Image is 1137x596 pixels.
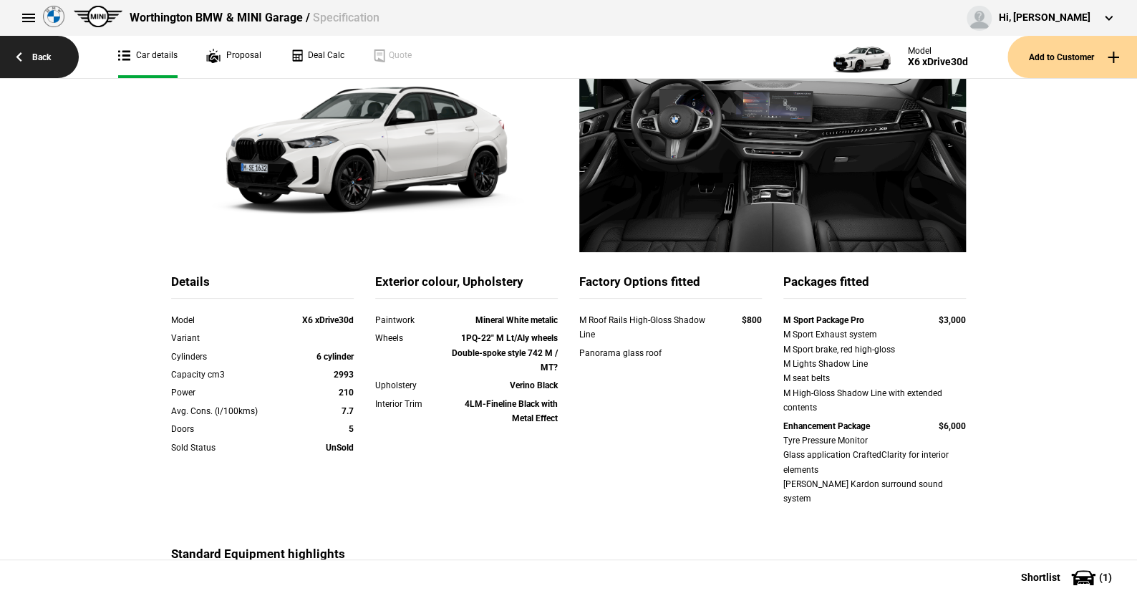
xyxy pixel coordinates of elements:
[783,433,966,506] div: Tyre Pressure Monitor Glass application CraftedClarity for interior elements [PERSON_NAME] Kardon...
[171,385,281,400] div: Power
[316,352,354,362] strong: 6 cylinder
[1099,572,1112,582] span: ( 1 )
[339,388,354,398] strong: 210
[342,406,354,416] strong: 7.7
[375,378,448,393] div: Upholstery
[579,313,707,342] div: M Roof Rails High-Gloss Shadow Line
[579,346,707,360] div: Panorama glass roof
[171,367,281,382] div: Capacity cm3
[510,380,558,390] strong: Verino Black
[171,331,281,345] div: Variant
[130,10,379,26] div: Worthington BMW & MINI Garage /
[452,333,558,372] strong: 1PQ-22" M Lt/Aly wheels Double-spoke style 742 M / MT?
[375,331,448,345] div: Wheels
[171,350,281,364] div: Cylinders
[375,274,558,299] div: Exterior colour, Upholstery
[939,421,966,431] strong: $6,000
[206,36,261,78] a: Proposal
[290,36,344,78] a: Deal Calc
[579,274,762,299] div: Factory Options fitted
[908,56,968,68] div: X6 xDrive30d
[1000,559,1137,595] button: Shortlist(1)
[326,443,354,453] strong: UnSold
[1007,36,1137,78] button: Add to Customer
[742,315,762,325] strong: $800
[171,546,558,571] div: Standard Equipment highlights
[349,424,354,434] strong: 5
[334,370,354,380] strong: 2993
[1021,572,1060,582] span: Shortlist
[999,11,1090,25] div: Hi, [PERSON_NAME]
[171,313,281,327] div: Model
[475,315,558,325] strong: Mineral White metalic
[783,421,870,431] strong: Enhancement Package
[783,274,966,299] div: Packages fitted
[312,11,379,24] span: Specification
[375,397,448,411] div: Interior Trim
[465,399,558,423] strong: 4LM-Fineline Black with Metal Effect
[171,441,281,455] div: Sold Status
[939,315,966,325] strong: $3,000
[783,315,864,325] strong: M Sport Package Pro
[171,422,281,436] div: Doors
[171,274,354,299] div: Details
[118,36,178,78] a: Car details
[783,327,966,415] div: M Sport Exhaust system M Sport brake, red high-gloss M Lights Shadow Line M seat belts M High-Glo...
[908,46,968,56] div: Model
[302,315,354,325] strong: X6 xDrive30d
[74,6,122,27] img: mini.png
[171,404,281,418] div: Avg. Cons. (l/100kms)
[43,6,64,27] img: bmw.png
[375,313,448,327] div: Paintwork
